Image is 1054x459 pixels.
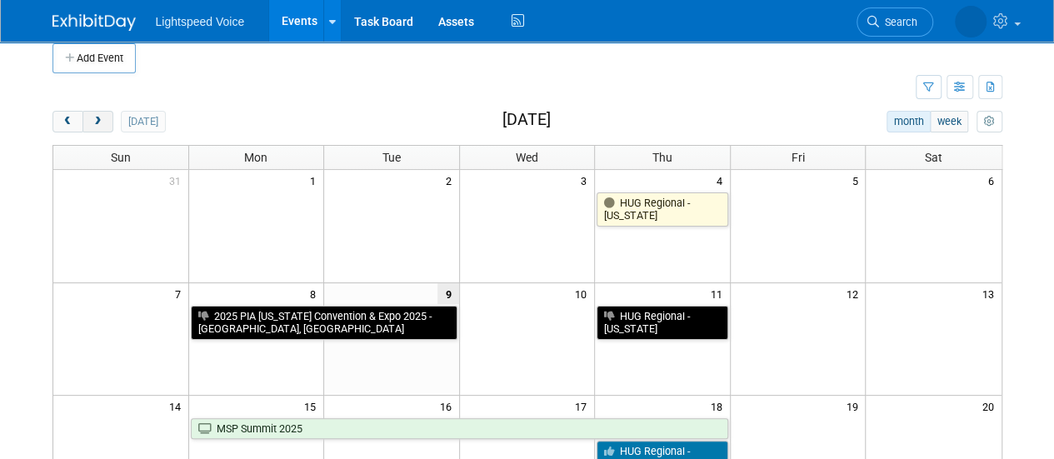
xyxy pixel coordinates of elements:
[652,151,672,164] span: Thu
[597,192,728,227] a: HUG Regional - [US_STATE]
[302,396,323,417] span: 15
[887,111,931,132] button: month
[709,396,730,417] span: 18
[850,170,865,191] span: 5
[111,151,131,164] span: Sun
[52,111,83,132] button: prev
[925,151,942,164] span: Sat
[981,283,1002,304] span: 13
[844,396,865,417] span: 19
[981,396,1002,417] span: 20
[308,283,323,304] span: 8
[382,151,401,164] span: Tue
[573,283,594,304] span: 10
[709,283,730,304] span: 11
[308,170,323,191] span: 1
[173,283,188,304] span: 7
[984,117,995,127] i: Personalize Calendar
[156,15,245,28] span: Lightspeed Voice
[955,6,987,37] img: Alexis Snowbarger
[857,7,933,37] a: Search
[879,16,917,28] span: Search
[82,111,113,132] button: next
[597,306,728,340] a: HUG Regional - [US_STATE]
[191,418,728,440] a: MSP Summit 2025
[977,111,1002,132] button: myCustomButton
[121,111,165,132] button: [DATE]
[930,111,968,132] button: week
[987,170,1002,191] span: 6
[844,283,865,304] span: 12
[444,170,459,191] span: 2
[52,14,136,31] img: ExhibitDay
[715,170,730,191] span: 4
[516,151,538,164] span: Wed
[167,396,188,417] span: 14
[438,396,459,417] span: 16
[579,170,594,191] span: 3
[191,306,457,340] a: 2025 PIA [US_STATE] Convention & Expo 2025 - [GEOGRAPHIC_DATA], [GEOGRAPHIC_DATA]
[573,396,594,417] span: 17
[502,111,550,129] h2: [DATE]
[167,170,188,191] span: 31
[244,151,267,164] span: Mon
[437,283,459,304] span: 9
[792,151,805,164] span: Fri
[52,43,136,73] button: Add Event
